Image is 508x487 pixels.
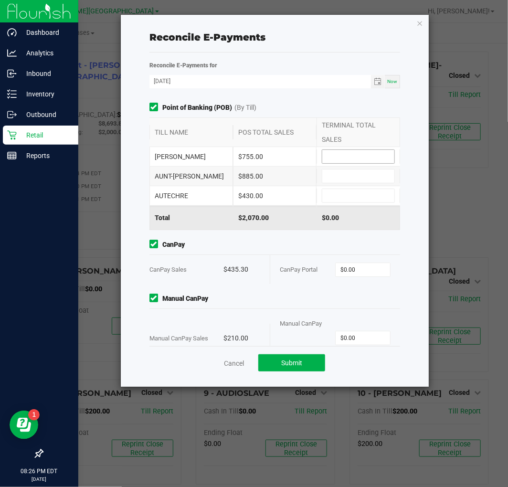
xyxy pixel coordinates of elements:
strong: Manual CanPay [162,294,208,304]
div: POS TOTAL SALES [233,125,317,139]
div: $430.00 [233,186,317,205]
span: Now [387,79,397,84]
span: Toggle calendar [371,75,385,88]
form-toggle: Include in reconciliation [149,240,162,250]
form-toggle: Include in reconciliation [149,103,162,113]
span: Manual CanPay Sales [149,335,208,342]
div: Reconcile E-Payments [149,30,400,44]
div: $210.00 [223,324,260,353]
strong: CanPay [162,240,185,250]
div: AUTECHRE [149,186,233,205]
p: Outbound [17,109,74,120]
p: Inbound [17,68,74,79]
p: Analytics [17,47,74,59]
inline-svg: Retail [7,130,17,140]
div: $0.00 [317,206,400,230]
inline-svg: Outbound [7,110,17,119]
p: [DATE] [4,476,74,483]
inline-svg: Inbound [7,69,17,78]
input: Date [149,75,371,87]
p: Reports [17,150,74,161]
span: Manual CanPay Portal [280,320,322,356]
p: Inventory [17,88,74,100]
div: [PERSON_NAME] [149,147,233,166]
span: Submit [281,359,302,367]
div: $885.00 [233,167,317,186]
inline-svg: Analytics [7,48,17,58]
div: $435.30 [223,255,260,284]
span: CanPay Sales [149,266,187,273]
a: Cancel [224,359,244,368]
p: Retail [17,129,74,141]
button: Submit [258,354,325,371]
inline-svg: Reports [7,151,17,160]
iframe: Resource center [10,411,38,439]
strong: Reconcile E-Payments for [149,62,217,69]
div: TILL NAME [149,125,233,139]
div: $755.00 [233,147,317,166]
strong: Point of Banking (POB) [162,103,232,113]
iframe: Resource center unread badge [28,409,40,421]
div: Total [149,206,233,230]
inline-svg: Dashboard [7,28,17,37]
div: AUNT-[PERSON_NAME] [149,167,233,186]
p: Dashboard [17,27,74,38]
form-toggle: Include in reconciliation [149,294,162,304]
p: 08:26 PM EDT [4,467,74,476]
div: TERMINAL TOTAL SALES [317,118,400,147]
span: CanPay Portal [280,266,317,273]
inline-svg: Inventory [7,89,17,99]
span: (By Till) [234,103,256,113]
div: $2,070.00 [233,206,317,230]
